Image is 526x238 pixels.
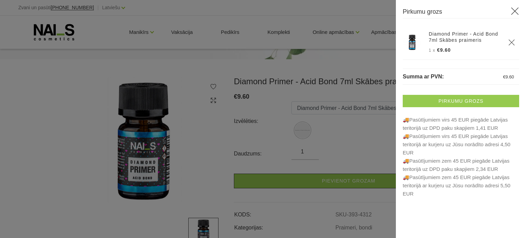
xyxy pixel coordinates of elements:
[403,116,519,198] p: 🚚Pasūtījumiem virs 45 EUR piegāde Latvijas teritorijā uz DPD paku skapjiem 1,41 EUR 🚚Pasūtī...
[505,74,514,79] span: 9.60
[429,31,500,43] a: Diamond Primer - Acid Bond 7ml Skābes praimeris
[403,7,519,18] h3: Pirkumu grozs
[508,39,515,46] a: Delete
[503,74,505,79] span: €
[403,74,444,79] span: Summa ar PVN:
[437,47,451,53] span: €9.60
[403,95,519,107] a: Pirkumu grozs
[429,48,435,53] span: 1 x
